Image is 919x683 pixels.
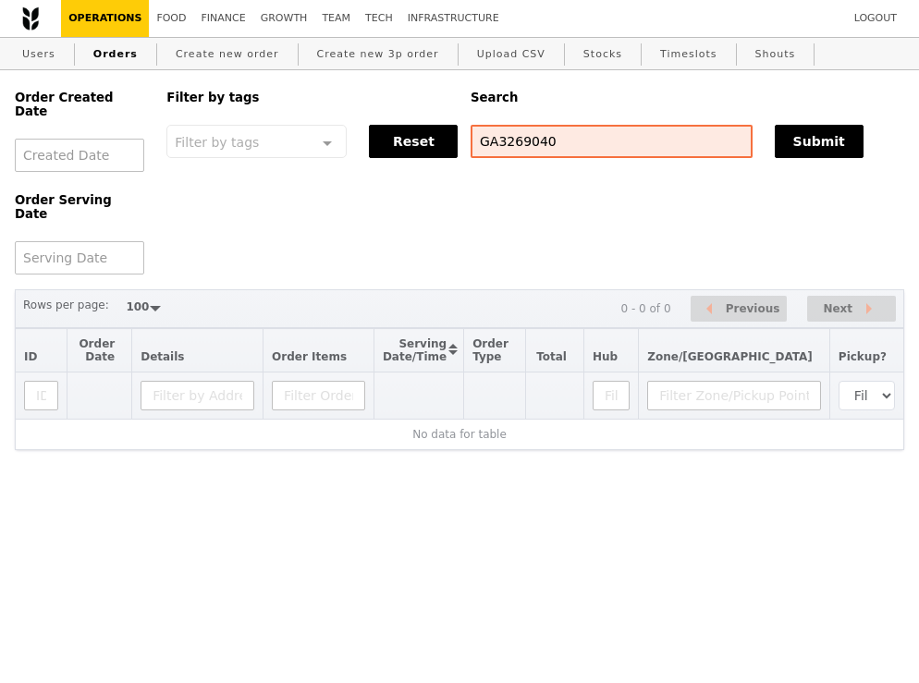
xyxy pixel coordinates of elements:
[24,381,58,410] input: ID or Salesperson name
[141,381,254,410] input: Filter by Address, Name, Email, Mobile
[472,337,509,363] span: Order Type
[593,381,630,410] input: Filter Hub
[647,350,813,363] span: Zone/[GEOGRAPHIC_DATA]
[470,38,553,71] a: Upload CSV
[22,6,39,30] img: Grain logo
[823,298,852,320] span: Next
[471,91,904,104] h5: Search
[839,350,887,363] span: Pickup?
[15,241,144,274] input: Serving Date
[775,125,864,158] button: Submit
[576,38,630,71] a: Stocks
[691,296,787,323] button: Previous
[647,381,821,410] input: Filter Zone/Pickup Point
[310,38,447,71] a: Create new 3p order
[620,302,670,315] div: 0 - 0 of 0
[86,38,145,71] a: Orders
[15,38,63,71] a: Users
[23,296,109,314] label: Rows per page:
[471,125,753,158] input: Search any field
[15,193,144,221] h5: Order Serving Date
[24,350,37,363] span: ID
[369,125,458,158] button: Reset
[15,139,144,172] input: Created Date
[726,298,780,320] span: Previous
[593,350,618,363] span: Hub
[272,350,347,363] span: Order Items
[653,38,724,71] a: Timeslots
[168,38,287,71] a: Create new order
[166,91,448,104] h5: Filter by tags
[15,91,144,118] h5: Order Created Date
[807,296,896,323] button: Next
[272,381,365,410] input: Filter Order Items
[141,350,184,363] span: Details
[748,38,803,71] a: Shouts
[24,428,895,441] div: No data for table
[175,133,259,150] span: Filter by tags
